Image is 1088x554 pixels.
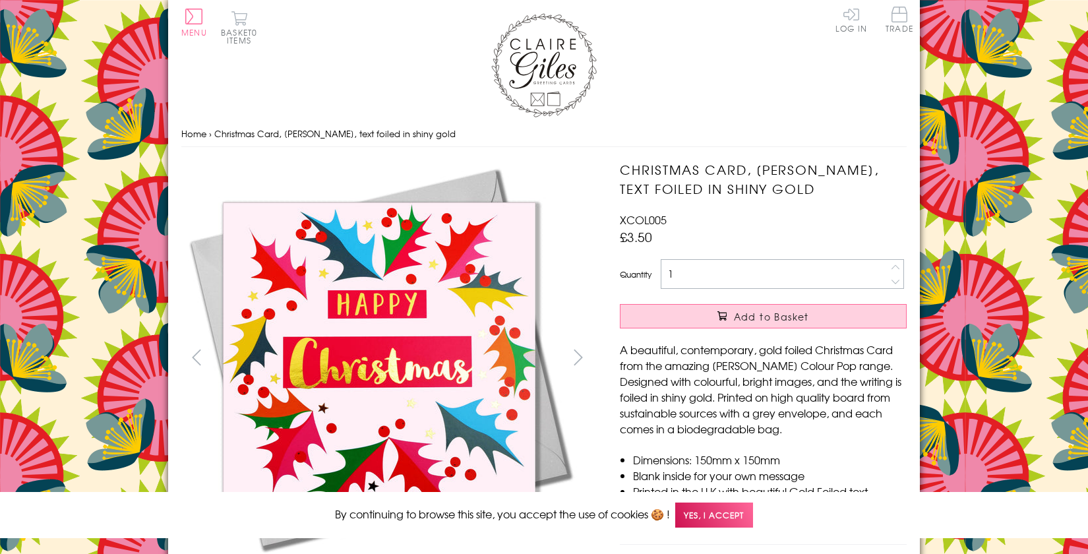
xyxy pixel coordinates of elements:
nav: breadcrumbs [181,121,907,148]
span: Christmas Card, [PERSON_NAME], text foiled in shiny gold [214,127,456,140]
button: Basket0 items [221,11,257,44]
span: Yes, I accept [675,503,753,528]
p: A beautiful, contemporary, gold foiled Christmas Card from the amazing [PERSON_NAME] Colour Pop r... [620,342,907,437]
h1: Christmas Card, [PERSON_NAME], text foiled in shiny gold [620,160,907,199]
button: next [564,342,593,372]
a: Trade [886,7,913,35]
button: Menu [181,9,207,36]
img: Claire Giles Greetings Cards [491,13,597,117]
span: XCOL005 [620,212,667,228]
a: Log In [835,7,867,32]
span: Trade [886,7,913,32]
li: Blank inside for your own message [633,468,907,483]
li: Printed in the U.K with beautiful Gold Foiled text [633,483,907,499]
a: Home [181,127,206,140]
button: Add to Basket [620,304,907,328]
span: Menu [181,26,207,38]
button: prev [181,342,211,372]
span: 0 items [227,26,257,46]
label: Quantity [620,268,651,280]
span: › [209,127,212,140]
span: Add to Basket [734,310,809,323]
li: Dimensions: 150mm x 150mm [633,452,907,468]
span: £3.50 [620,228,652,246]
